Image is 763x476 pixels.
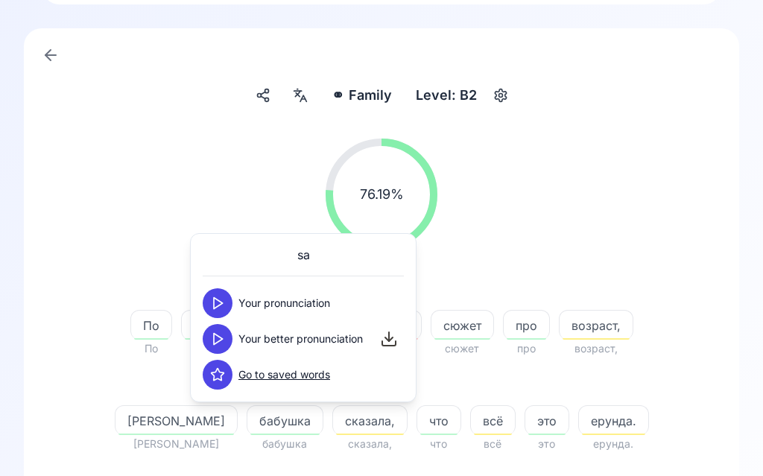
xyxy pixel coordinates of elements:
span: всё [470,435,516,453]
span: По [130,340,172,358]
span: ⚭ [332,85,344,106]
span: Family [349,85,392,106]
span: возраст, [560,317,633,334]
button: Level: B2 [410,82,513,109]
button: это [525,405,569,435]
span: сказала, [332,435,408,453]
button: По [130,310,172,340]
button: [PERSON_NAME] [115,405,238,435]
button: про [503,310,550,340]
span: По [131,317,171,334]
button: всё [470,405,516,435]
span: это [525,435,569,453]
button: ⚭Family [326,82,398,109]
span: ерунда. [579,412,648,430]
span: сказала, [333,412,407,430]
button: возраст, [559,310,633,340]
span: сюжет [431,317,493,334]
span: Your pronunciation [238,296,330,311]
span: 76.19 % [360,184,404,205]
span: бабушка [247,412,323,430]
span: ерунда. [578,435,649,453]
span: Your better pronunciation [238,331,363,346]
span: всё [471,412,515,430]
span: sa [297,246,310,264]
span: что [417,412,460,430]
span: [PERSON_NAME] [115,435,238,453]
button: новостям [181,310,262,340]
span: сюжет [431,340,494,358]
button: бабушка [247,405,323,435]
span: [PERSON_NAME] [115,412,237,430]
button: ерунда. [578,405,649,435]
button: сказала, [332,405,408,435]
button: что [417,405,461,435]
span: это [525,412,569,430]
span: про [503,340,550,358]
div: Level: B2 [410,82,483,109]
span: что [417,435,461,453]
span: возраст, [559,340,633,358]
span: бабушка [247,435,323,453]
span: новостям [181,340,262,358]
button: сюжет [431,310,494,340]
span: про [504,317,549,334]
a: Go to saved words [238,367,330,382]
span: новостям [182,317,262,334]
